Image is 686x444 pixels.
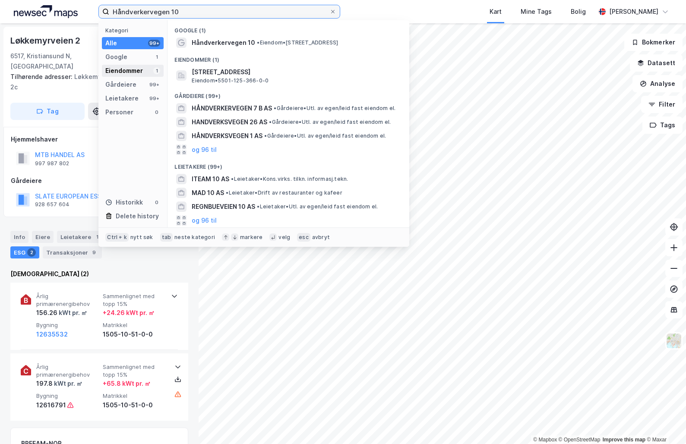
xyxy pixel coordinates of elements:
[116,211,159,221] div: Delete history
[105,79,136,90] div: Gårdeiere
[105,93,139,104] div: Leietakere
[533,437,557,443] a: Mapbox
[643,403,686,444] iframe: Chat Widget
[90,248,98,257] div: 9
[105,66,143,76] div: Eiendommer
[10,269,188,279] div: [DEMOGRAPHIC_DATA] (2)
[192,145,217,155] button: og 96 til
[148,81,160,88] div: 99+
[490,6,502,17] div: Kart
[32,231,54,243] div: Eiere
[264,132,386,139] span: Gårdeiere • Utl. av egen/leid fast eiendom el.
[278,234,290,241] div: velg
[36,329,68,340] button: 12635532
[168,86,409,101] div: Gårdeiere (99+)
[297,233,310,242] div: esc
[36,400,66,410] div: 12616791
[641,96,683,113] button: Filter
[57,308,87,318] div: kWt pr. ㎡
[168,50,409,65] div: Eiendommer (1)
[312,234,330,241] div: avbryt
[603,437,645,443] a: Improve this map
[153,199,160,206] div: 0
[36,363,99,378] span: Årlig primærenergibehov
[160,233,173,242] div: tab
[274,105,276,111] span: •
[10,103,85,120] button: Tag
[192,215,217,226] button: og 96 til
[35,201,70,208] div: 928 657 604
[257,39,338,46] span: Eiendom • [STREET_ADDRESS]
[192,188,224,198] span: MAD 10 AS
[264,132,267,139] span: •
[36,321,99,329] span: Bygning
[609,6,658,17] div: [PERSON_NAME]
[36,378,82,389] div: 197.8
[231,176,234,182] span: •
[10,246,39,258] div: ESG
[192,131,262,141] span: HÅNDVERKSVEGEN 1 AS
[103,321,166,329] span: Matrikkel
[35,160,69,167] div: 997 987 802
[14,5,78,18] img: logo.a4113a55bc3d86da70a041830d287a7e.svg
[153,54,160,60] div: 1
[192,77,269,84] span: Eiendom • 5501-125-366-0-0
[105,52,127,62] div: Google
[105,38,117,48] div: Alle
[10,73,74,80] span: Tilhørende adresser:
[192,174,229,184] span: ITEAM 10 AS
[103,308,155,318] div: + 24.26 kWt pr. ㎡
[257,203,378,210] span: Leietaker • Utl. av egen/leid fast eiendom el.
[192,67,399,77] span: [STREET_ADDRESS]
[36,293,99,308] span: Årlig primærenergibehov
[130,234,153,241] div: nytt søk
[168,20,409,36] div: Google (1)
[105,107,133,117] div: Personer
[105,27,164,34] div: Kategori
[269,119,272,125] span: •
[10,72,181,92] div: Løkkemyrveien 2b, Løkkemyrveien 2c
[11,176,188,186] div: Gårdeiere
[93,233,101,241] div: 1
[643,403,686,444] div: Kontrollprogram for chat
[36,392,99,400] span: Bygning
[10,34,82,47] div: Løkkemyrveien 2
[666,333,682,349] img: Z
[36,308,87,318] div: 156.26
[53,378,82,389] div: kWt pr. ㎡
[105,197,143,208] div: Historikk
[257,203,259,210] span: •
[103,363,166,378] span: Sammenlignet med topp 15%
[103,400,166,410] div: 1505-10-51-0-0
[27,248,36,257] div: 2
[632,75,683,92] button: Analyse
[240,234,262,241] div: markere
[168,157,409,172] div: Leietakere (99+)
[274,105,395,112] span: Gårdeiere • Utl. av egen/leid fast eiendom el.
[103,392,166,400] span: Matrikkel
[630,54,683,72] button: Datasett
[10,51,117,72] div: 6517, Kristiansund N, [GEOGRAPHIC_DATA]
[148,95,160,102] div: 99+
[231,176,348,183] span: Leietaker • Kons.virks. tilkn. informasj.tekn.
[103,378,151,389] div: + 65.8 kWt pr. ㎡
[559,437,601,443] a: OpenStreetMap
[103,329,166,340] div: 1505-10-51-0-0
[10,231,28,243] div: Info
[103,293,166,308] span: Sammenlignet med topp 15%
[269,119,391,126] span: Gårdeiere • Utl. av egen/leid fast eiendom el.
[192,202,255,212] span: REGNBUEVEIEN 10 AS
[153,109,160,116] div: 0
[571,6,586,17] div: Bolig
[257,39,259,46] span: •
[192,117,267,127] span: HANDVERKSVEGEN 26 AS
[153,67,160,74] div: 1
[226,189,228,196] span: •
[521,6,552,17] div: Mine Tags
[624,34,683,51] button: Bokmerker
[192,38,255,48] span: Håndverkervegen 10
[109,5,329,18] input: Søk på adresse, matrikkel, gårdeiere, leietakere eller personer
[43,246,102,258] div: Transaksjoner
[642,117,683,134] button: Tags
[105,233,129,242] div: Ctrl + k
